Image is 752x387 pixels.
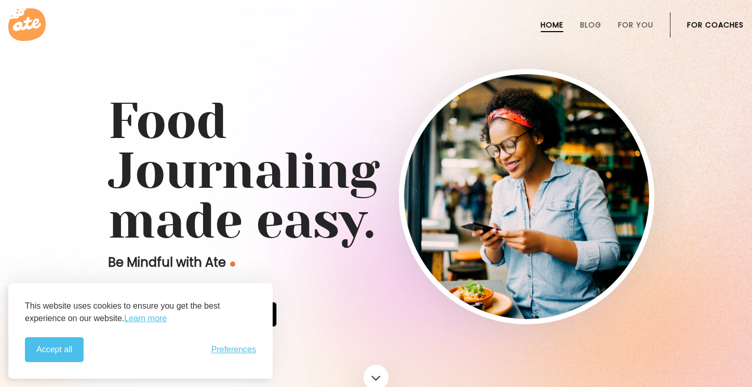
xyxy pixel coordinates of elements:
[108,96,644,246] h1: Food Journaling made easy.
[25,300,256,325] p: This website uses cookies to ensure you get the best experience on our website.
[25,337,84,362] button: Accept all cookies
[580,21,601,29] a: Blog
[211,345,256,354] span: Preferences
[108,254,399,271] p: Be Mindful with Ate
[404,74,649,319] img: home-hero-img-rounded.png
[211,345,256,354] button: Toggle preferences
[541,21,563,29] a: Home
[124,312,167,325] a: Learn more
[687,21,744,29] a: For Coaches
[618,21,653,29] a: For You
